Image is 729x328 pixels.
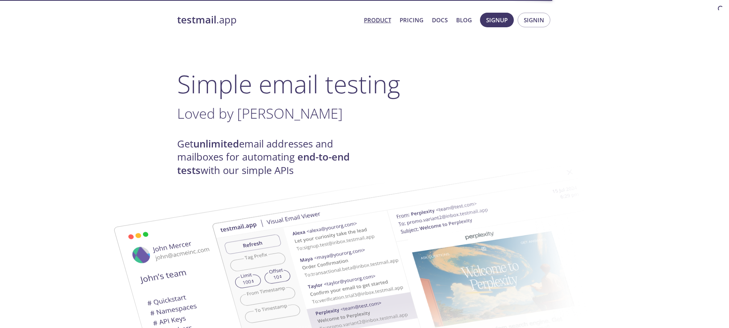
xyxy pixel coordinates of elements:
[518,13,550,27] button: Signin
[364,15,391,25] a: Product
[480,13,514,27] button: Signup
[193,137,239,151] strong: unlimited
[177,13,216,27] strong: testmail
[177,13,358,27] a: testmail.app
[177,137,365,177] h4: Get email addresses and mailboxes for automating with our simple APIs
[177,69,552,99] h1: Simple email testing
[524,15,544,25] span: Signin
[486,15,508,25] span: Signup
[432,15,448,25] a: Docs
[177,150,350,177] strong: end-to-end tests
[400,15,423,25] a: Pricing
[456,15,472,25] a: Blog
[177,104,343,123] span: Loved by [PERSON_NAME]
